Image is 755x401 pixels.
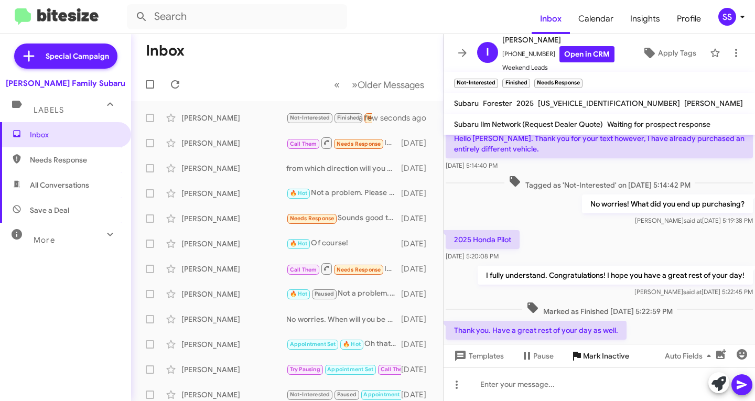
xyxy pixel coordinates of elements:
div: a few seconds ago [372,113,435,123]
button: Pause [512,346,562,365]
span: Auto Fields [665,346,715,365]
div: [DATE] [401,289,435,299]
span: Templates [452,346,504,365]
p: 2025 Honda Pilot [446,230,520,249]
span: Call Them [290,266,317,273]
p: I fully understand. Congratulations! I hope you have a great rest of your day! [478,266,753,285]
div: [DATE] [401,138,435,148]
p: Hello [PERSON_NAME]. Thank you for your text however, I have already purchased an entirely differ... [446,129,753,158]
span: Not-Interested [290,114,330,121]
button: Apply Tags [633,44,705,62]
span: Needs Response [290,215,335,222]
div: [DATE] [401,339,435,350]
span: Pause [533,346,554,365]
span: 🔥 Hot [290,190,308,197]
div: Sounds good thanks [286,212,401,224]
div: Of course! [286,237,401,250]
div: [DATE] [401,314,435,324]
span: [DATE] 5:20:08 PM [446,252,499,260]
span: Call Them [381,366,408,373]
button: Templates [444,346,512,365]
span: Needs Response [30,155,119,165]
div: [PERSON_NAME] [181,213,286,224]
span: Labels [34,105,64,115]
div: [PERSON_NAME] [181,314,286,324]
button: Auto Fields [656,346,724,365]
span: More [34,235,55,245]
span: Paused [337,391,357,398]
div: [DATE] [401,188,435,199]
div: Yes sir. Trey is ready to assist you! We will talk to you then! [286,363,401,375]
div: Will do [286,388,401,400]
span: Apply Tags [658,44,696,62]
a: Profile [668,4,709,34]
div: [PERSON_NAME] [181,163,286,174]
span: [DATE] 5:14:40 PM [446,161,498,169]
button: Mark Inactive [562,346,638,365]
div: [DATE] [401,389,435,400]
p: Thank you. Have a great rest of your day as well. [446,321,627,340]
div: from which direction will you be coming from? [286,163,401,174]
span: Needs Response [337,140,381,147]
small: Not-Interested [454,79,498,88]
div: Oh that would be perfect! What time [DATE] would work for you? [286,338,401,350]
button: Previous [328,74,346,95]
button: Next [346,74,430,95]
div: [DATE] [401,364,435,375]
span: [DATE] 5:23:37 PM [446,343,496,351]
h1: Inbox [146,42,185,59]
a: Special Campaign [14,44,117,69]
span: All Conversations [30,180,89,190]
span: I [486,44,489,61]
span: Special Campaign [46,51,109,61]
span: Waiting for prospect response [607,120,710,129]
small: Needs Response [534,79,583,88]
a: Insights [622,4,668,34]
span: said at [684,216,702,224]
div: [PERSON_NAME] [181,339,286,350]
div: [PERSON_NAME] [181,389,286,400]
div: [PERSON_NAME] [181,113,286,123]
div: Not a problem. Talk to you then! [286,288,401,300]
div: [PERSON_NAME] [181,188,286,199]
span: Tagged as 'Not-Interested' on [DATE] 5:14:42 PM [504,175,695,190]
span: 🔥 Hot [343,341,361,348]
span: Weekend Leads [502,62,614,73]
div: Thank you. Have a great rest of your day as well. [286,112,372,124]
span: 🔥 Hot [290,290,308,297]
span: « [334,78,340,91]
p: No worries! What did you end up purchasing? [582,194,753,213]
button: SS [709,8,743,26]
span: Save a Deal [30,205,69,215]
span: Paused [315,290,334,297]
small: Finished [502,79,530,88]
span: Mark Inactive [583,346,629,365]
a: Calendar [570,4,622,34]
span: [PERSON_NAME] [502,34,614,46]
div: [PERSON_NAME] [181,364,286,375]
span: Try Pausing [290,366,320,373]
span: Needs Response [337,266,381,273]
div: [DATE] [401,163,435,174]
span: 2025 [516,99,534,108]
a: Inbox [532,4,570,34]
span: Inbox [30,129,119,140]
span: Appointment Set [327,366,373,373]
span: Older Messages [358,79,424,91]
div: [DATE] [401,264,435,274]
span: [PHONE_NUMBER] [502,46,614,62]
a: Open in CRM [559,46,614,62]
nav: Page navigation example [328,74,430,95]
span: Not-Interested [290,391,330,398]
div: SS [718,8,736,26]
div: Inbound Call [286,136,401,149]
span: [PERSON_NAME] [684,99,743,108]
div: [DATE] [401,213,435,224]
span: [PERSON_NAME] [DATE] 5:22:45 PM [634,288,753,296]
span: 🔥 Hot [290,240,308,247]
span: Finished [337,114,360,121]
